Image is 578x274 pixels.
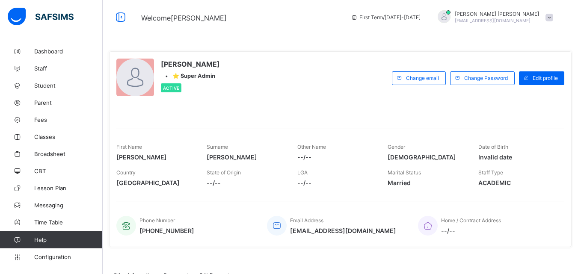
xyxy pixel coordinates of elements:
span: Welcome [PERSON_NAME] [141,14,227,22]
span: Active [163,85,179,91]
span: [PHONE_NUMBER] [139,227,194,234]
span: Date of Birth [478,144,508,150]
span: Country [116,169,136,176]
span: ⭐ Super Admin [172,73,215,79]
span: Email Address [290,217,323,224]
span: --/-- [297,153,375,161]
span: --/-- [207,179,284,186]
span: Broadsheet [34,150,103,157]
span: Change email [406,75,439,81]
span: Marital Status [388,169,421,176]
span: Help [34,236,102,243]
span: Messaging [34,202,103,209]
span: Staff [34,65,103,72]
span: First Name [116,144,142,150]
span: Surname [207,144,228,150]
span: [PERSON_NAME] [116,153,194,161]
span: Gender [388,144,405,150]
span: session/term information [351,14,421,21]
span: Edit profile [533,75,558,81]
div: • [161,73,220,79]
span: [GEOGRAPHIC_DATA] [116,179,194,186]
div: Muhammad AsifAhmad [429,10,557,24]
span: --/-- [441,227,501,234]
span: [EMAIL_ADDRESS][DOMAIN_NAME] [290,227,396,234]
span: Married [388,179,465,186]
span: Change Password [464,75,508,81]
span: [DEMOGRAPHIC_DATA] [388,153,465,161]
span: Other Name [297,144,326,150]
span: [EMAIL_ADDRESS][DOMAIN_NAME] [455,18,531,23]
span: Classes [34,133,103,140]
span: Invalid date [478,153,556,161]
span: Fees [34,116,103,123]
span: ACADEMIC [478,179,556,186]
span: CBT [34,168,103,174]
span: [PERSON_NAME] [PERSON_NAME] [455,11,539,17]
span: [PERSON_NAME] [161,60,220,68]
span: LGA [297,169,308,176]
span: [PERSON_NAME] [207,153,284,161]
img: safsims [8,8,74,26]
span: Home / Contract Address [441,217,501,224]
span: Parent [34,99,103,106]
span: Dashboard [34,48,103,55]
span: Configuration [34,253,102,260]
span: Phone Number [139,217,175,224]
span: Staff Type [478,169,503,176]
span: Student [34,82,103,89]
span: --/-- [297,179,375,186]
span: State of Origin [207,169,241,176]
span: Time Table [34,219,103,226]
span: Lesson Plan [34,185,103,192]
